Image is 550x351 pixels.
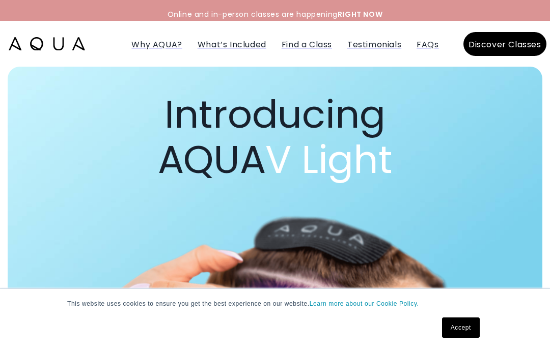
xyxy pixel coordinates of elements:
a: Accept [442,317,480,338]
a: FAQs [417,39,438,50]
strong: RIGHT NOW [338,9,382,19]
a: What’s Included [198,39,266,50]
span: V Light [265,132,392,187]
span: AQUA [158,132,393,187]
span: Introducing [164,87,386,141]
a: Learn more about our Cookie Policy. [310,300,419,307]
button: Discover Classes [463,32,546,56]
p: This website uses cookies to ensure you get the best experience on our website. [67,299,483,308]
a: Find a Class [282,39,332,50]
a: Testimonials [347,39,401,50]
a: Why AQUA? [131,39,182,50]
span: Online and in-person classes are happening [168,9,383,19]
